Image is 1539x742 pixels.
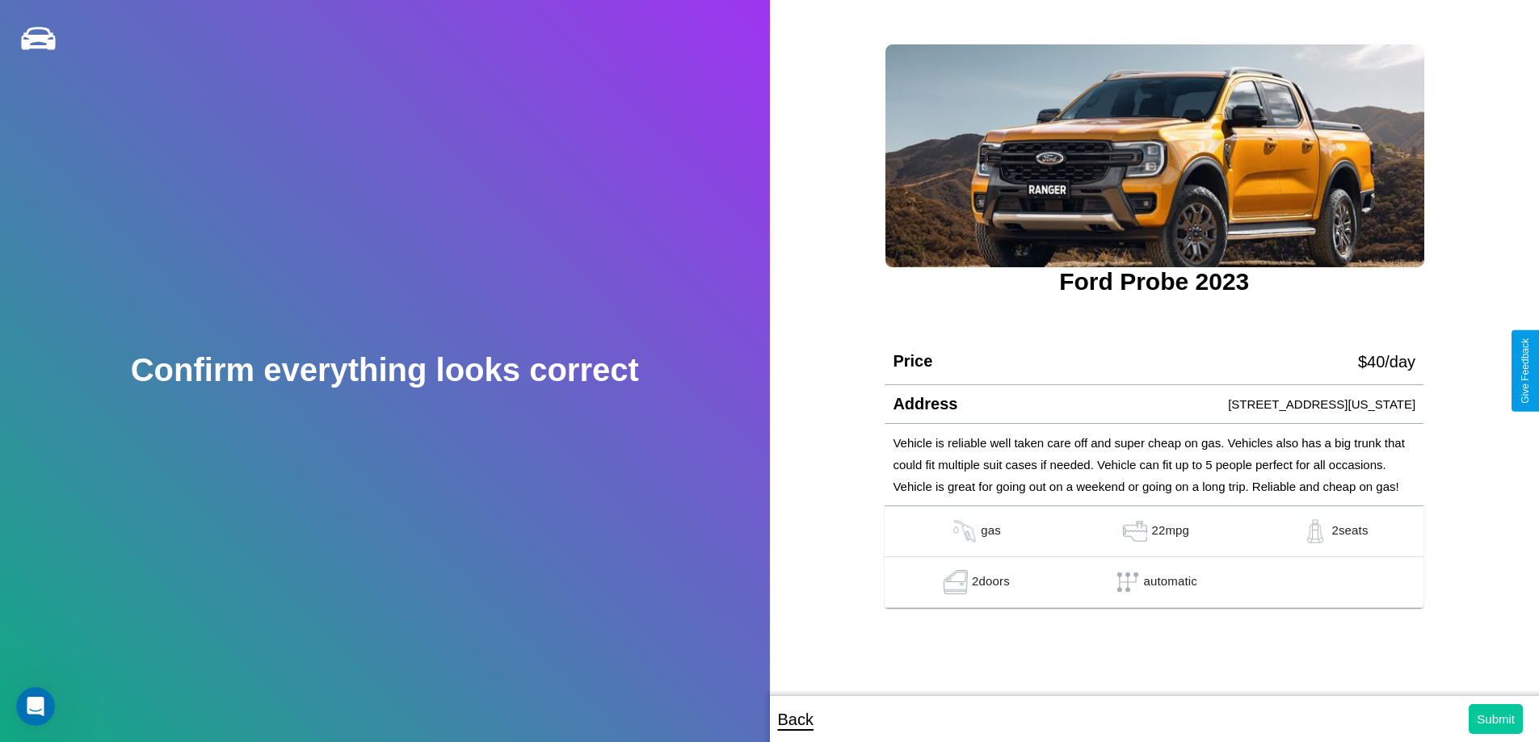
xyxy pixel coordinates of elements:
[1119,519,1151,543] img: gas
[981,519,1001,543] p: gas
[131,352,639,388] h2: Confirm everything looks correct
[893,432,1415,497] p: Vehicle is reliable well taken care off and super cheap on gas. Vehicles also has a big trunk tha...
[1469,704,1523,734] button: Submit
[940,570,972,594] img: gas
[16,687,55,726] iframe: Intercom live chat
[1151,519,1189,543] p: 22 mpg
[893,352,932,371] h4: Price
[948,519,981,543] img: gas
[1520,338,1531,404] div: Give Feedback
[885,268,1423,296] h3: Ford Probe 2023
[1331,519,1368,543] p: 2 seats
[778,705,814,734] p: Back
[1144,570,1197,594] p: automatic
[1358,347,1415,376] p: $ 40 /day
[972,570,1010,594] p: 2 doors
[1228,393,1415,415] p: [STREET_ADDRESS][US_STATE]
[885,506,1423,608] table: simple table
[1299,519,1331,543] img: gas
[893,395,957,413] h4: Address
